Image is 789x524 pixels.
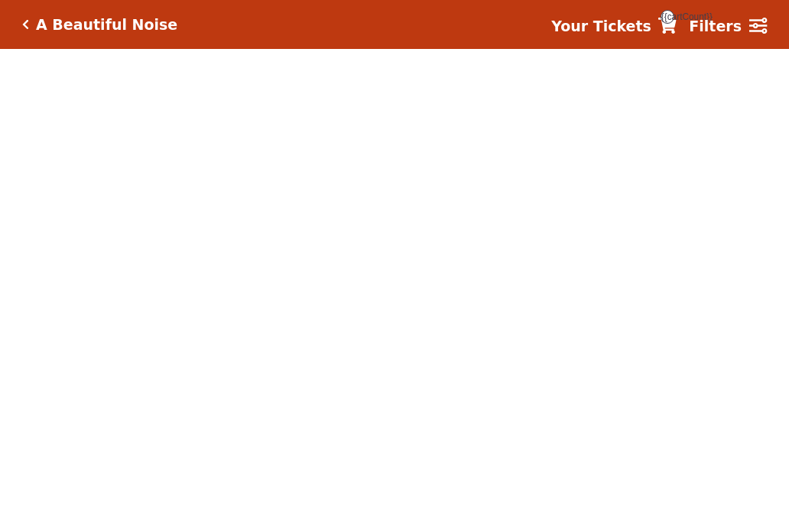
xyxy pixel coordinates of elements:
[661,10,674,24] span: {{cartCount}}
[689,15,767,37] a: Filters
[551,15,677,37] a: Your Tickets {{cartCount}}
[36,16,177,34] h5: A Beautiful Noise
[689,18,742,34] strong: Filters
[22,19,29,30] a: Click here to go back to filters
[551,18,651,34] strong: Your Tickets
